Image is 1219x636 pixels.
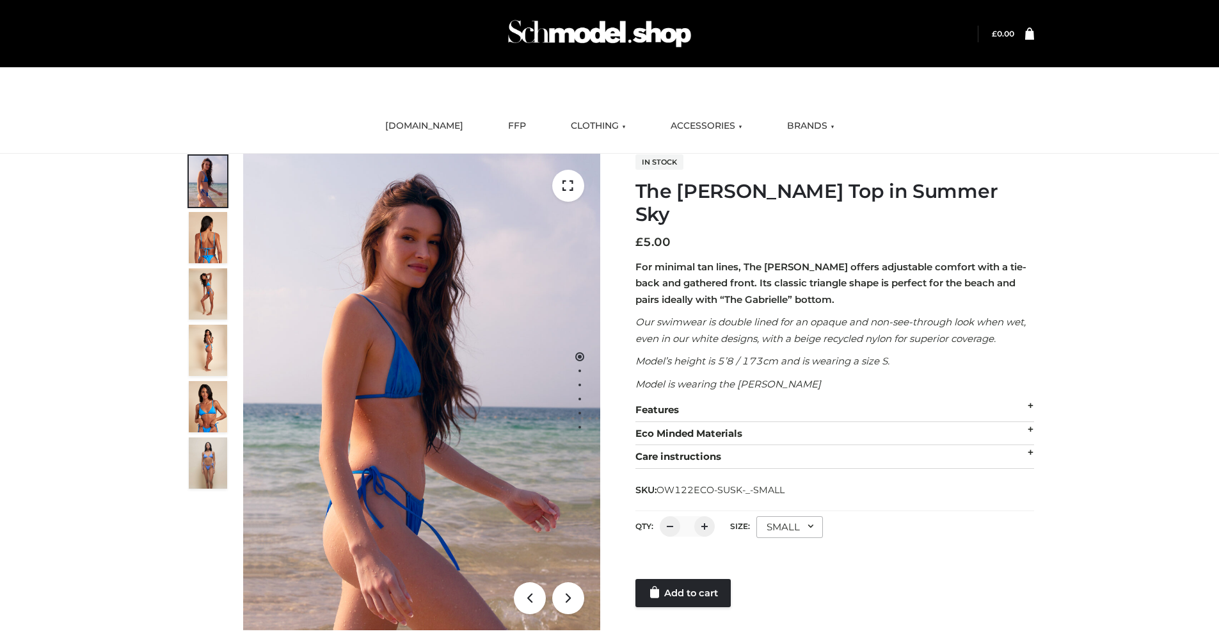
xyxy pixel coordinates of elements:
[635,579,731,607] a: Add to cart
[189,381,227,432] img: 2.Alex-top_CN-1-1-2.jpg
[561,112,635,140] a: CLOTHING
[376,112,473,140] a: [DOMAIN_NAME]
[635,422,1034,446] div: Eco Minded Materials
[635,482,786,498] span: SKU:
[635,261,1026,306] strong: For minimal tan lines, The [PERSON_NAME] offers adjustable comfort with a tie-back and gathered f...
[661,112,752,140] a: ACCESSORIES
[635,398,1034,422] div: Features
[657,484,785,496] span: OW122ECO-SUSK-_-SMALL
[756,516,823,538] div: SMALL
[992,29,1014,38] a: £0.00
[992,29,1014,38] bdi: 0.00
[635,316,1026,345] em: Our swimwear is double lined for an opaque and non-see-through look when wet, even in our white d...
[504,8,696,59] img: Schmodel Admin 964
[243,154,600,630] img: 1.Alex-top_SS-1_4464b1e7-c2c9-4e4b-a62c-58381cd673c0 (1)
[635,445,1034,469] div: Care instructions
[635,355,889,367] em: Model’s height is 5’8 / 173cm and is wearing a size S.
[189,212,227,263] img: 5.Alex-top_CN-1-1_1-1.jpg
[635,378,821,390] em: Model is wearing the [PERSON_NAME]
[189,156,227,207] img: 1.Alex-top_SS-1_4464b1e7-c2c9-4e4b-a62c-58381cd673c0-1.jpg
[635,235,643,249] span: £
[189,437,227,489] img: SSVC.jpg
[635,180,1034,226] h1: The [PERSON_NAME] Top in Summer Sky
[777,112,844,140] a: BRANDS
[189,325,227,376] img: 3.Alex-top_CN-1-1-2.jpg
[635,235,671,249] bdi: 5.00
[730,521,750,531] label: Size:
[635,154,683,170] span: In stock
[498,112,536,140] a: FFP
[992,29,997,38] span: £
[635,521,653,531] label: QTY:
[189,268,227,320] img: 4.Alex-top_CN-1-1-2.jpg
